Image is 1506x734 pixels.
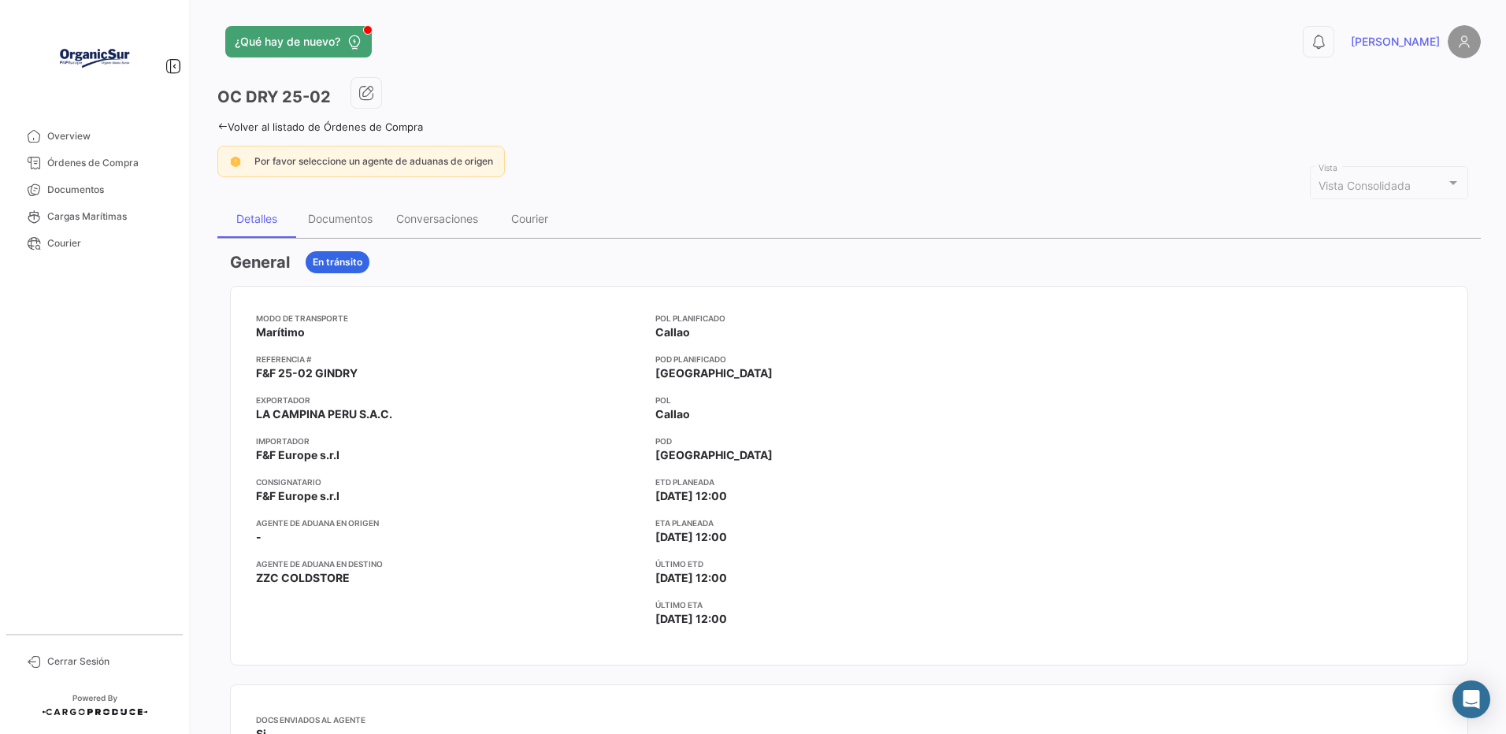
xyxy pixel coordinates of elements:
app-card-info-title: ETA planeada [655,517,1042,529]
span: [DATE] 12:00 [655,570,727,586]
app-card-info-title: POL [655,394,1042,406]
span: Cargas Marítimas [47,209,170,224]
app-card-info-title: Último ETA [655,599,1042,611]
span: Cerrar Sesión [47,654,170,669]
span: Callao [655,406,690,422]
mat-select-trigger: Vista Consolidada [1319,179,1411,192]
span: [PERSON_NAME] [1351,34,1440,50]
app-card-info-title: Referencia # [256,353,643,365]
a: Volver al listado de Órdenes de Compra [217,120,423,133]
div: Conversaciones [396,212,478,225]
a: Órdenes de Compra [13,150,176,176]
span: F&F Europe s.r.l [256,488,339,504]
span: Marítimo [256,324,305,340]
app-card-info-title: POD Planificado [655,353,1042,365]
app-card-info-title: DOCS ENVIADOS AL AGENTE [256,714,849,726]
a: Courier [13,230,176,257]
span: Courier [47,236,170,250]
app-card-info-title: POD [655,435,1042,447]
span: En tránsito [313,255,362,269]
span: Overview [47,129,170,143]
app-card-info-title: Último ETD [655,558,1042,570]
div: Courier [511,212,548,225]
div: Abrir Intercom Messenger [1452,680,1490,718]
app-card-info-title: Exportador [256,394,643,406]
app-card-info-title: Agente de Aduana en Destino [256,558,643,570]
span: [DATE] 12:00 [655,529,727,545]
app-card-info-title: POL Planificado [655,312,1042,324]
span: - [256,529,262,545]
span: F&F Europe s.r.l [256,447,339,463]
app-card-info-title: Consignatario [256,476,643,488]
img: Logo+OrganicSur.png [55,19,134,98]
app-card-info-title: Agente de Aduana en Origen [256,517,643,529]
app-card-info-title: Importador [256,435,643,447]
span: Callao [655,324,690,340]
span: Por favor seleccione un agente de aduanas de origen [254,155,493,167]
img: placeholder-user.png [1448,25,1481,58]
span: [DATE] 12:00 [655,488,727,504]
a: Documentos [13,176,176,203]
span: Órdenes de Compra [47,156,170,170]
app-card-info-title: ETD planeada [655,476,1042,488]
h3: General [230,251,290,273]
h3: OC DRY 25-02 [217,86,331,108]
span: [GEOGRAPHIC_DATA] [655,365,773,381]
span: LA CAMPINA PERU S.A.C. [256,406,392,422]
a: Overview [13,123,176,150]
span: [DATE] 12:00 [655,611,727,627]
div: Detalles [236,212,277,225]
span: Documentos [47,183,170,197]
span: ¿Qué hay de nuevo? [235,34,340,50]
span: F&F 25-02 GINDRY [256,365,358,381]
span: [GEOGRAPHIC_DATA] [655,447,773,463]
button: ¿Qué hay de nuevo? [225,26,372,57]
div: Documentos [308,212,373,225]
a: Cargas Marítimas [13,203,176,230]
span: ZZC COLDSTORE [256,570,350,586]
app-card-info-title: Modo de Transporte [256,312,643,324]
